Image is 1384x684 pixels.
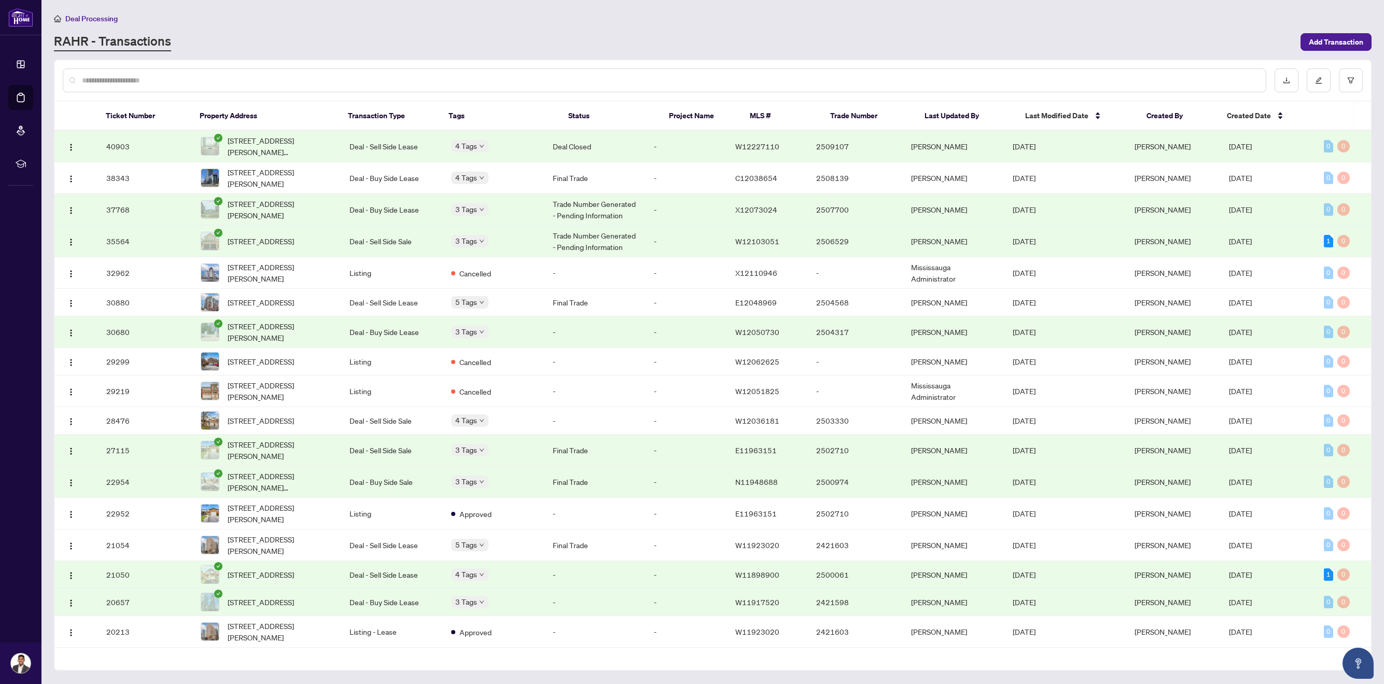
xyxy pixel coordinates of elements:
[1229,477,1252,486] span: [DATE]
[1337,172,1350,184] div: 0
[1025,110,1088,121] span: Last Modified Date
[63,412,79,429] button: Logo
[1013,477,1036,486] span: [DATE]
[735,445,777,455] span: E11963151
[1229,173,1252,183] span: [DATE]
[479,418,484,423] span: down
[808,375,903,407] td: -
[1315,77,1322,84] span: edit
[1013,540,1036,550] span: [DATE]
[54,33,171,51] a: RAHR - Transactions
[479,479,484,484] span: down
[1135,236,1191,246] span: [PERSON_NAME]
[646,435,727,466] td: -
[1013,205,1036,214] span: [DATE]
[228,135,333,158] span: [STREET_ADDRESS][PERSON_NAME][PERSON_NAME]
[479,207,484,212] span: down
[1229,597,1252,607] span: [DATE]
[735,597,779,607] span: W11917520
[341,257,443,289] td: Listing
[98,348,193,375] td: 29299
[67,143,75,151] img: Logo
[455,326,477,338] span: 3 Tags
[903,257,1004,289] td: Mississauga Administrator
[903,131,1004,162] td: [PERSON_NAME]
[1337,476,1350,488] div: 0
[646,162,727,194] td: -
[1343,648,1374,679] button: Open asap
[98,498,193,529] td: 22952
[808,316,903,348] td: 2504317
[1337,355,1350,368] div: 0
[1229,327,1252,337] span: [DATE]
[544,131,646,162] td: Deal Closed
[808,407,903,435] td: 2503330
[201,593,219,611] img: thumbnail-img
[1337,140,1350,152] div: 0
[341,407,443,435] td: Deal - Sell Side Sale
[808,257,903,289] td: -
[1229,627,1252,636] span: [DATE]
[1275,68,1298,92] button: download
[646,407,727,435] td: -
[646,131,727,162] td: -
[455,296,477,308] span: 5 Tags
[808,162,903,194] td: 2508139
[735,173,777,183] span: C12038654
[1229,298,1252,307] span: [DATE]
[67,479,75,487] img: Logo
[1013,570,1036,579] span: [DATE]
[1013,327,1036,337] span: [DATE]
[67,417,75,426] img: Logo
[455,203,477,215] span: 3 Tags
[1337,235,1350,247] div: 0
[228,166,333,189] span: [STREET_ADDRESS][PERSON_NAME]
[201,505,219,522] img: thumbnail-img
[1337,326,1350,338] div: 0
[98,194,193,226] td: 37768
[67,542,75,550] img: Logo
[1337,414,1350,427] div: 0
[1229,386,1252,396] span: [DATE]
[201,441,219,459] img: thumbnail-img
[63,594,79,610] button: Logo
[808,435,903,466] td: 2502710
[63,264,79,281] button: Logo
[201,623,219,640] img: thumbnail-img
[1013,416,1036,425] span: [DATE]
[735,298,777,307] span: E12048969
[1219,102,1312,131] th: Created Date
[735,570,779,579] span: W11898900
[1324,140,1333,152] div: 0
[1135,477,1191,486] span: [PERSON_NAME]
[63,383,79,399] button: Logo
[1135,142,1191,151] span: [PERSON_NAME]
[735,416,779,425] span: W12036181
[201,412,219,429] img: thumbnail-img
[1337,625,1350,638] div: 0
[67,510,75,519] img: Logo
[544,289,646,316] td: Final Trade
[340,102,440,131] th: Transaction Type
[1227,110,1271,121] span: Created Date
[67,358,75,367] img: Logo
[201,169,219,187] img: thumbnail-img
[544,257,646,289] td: -
[63,442,79,458] button: Logo
[903,375,1004,407] td: Mississauga Administrator
[646,348,727,375] td: -
[228,415,294,426] span: [STREET_ADDRESS]
[661,102,742,131] th: Project Name
[1324,444,1333,456] div: 0
[808,348,903,375] td: -
[341,162,443,194] td: Deal - Buy Side Lease
[646,466,727,498] td: -
[228,297,294,308] span: [STREET_ADDRESS]
[201,264,219,282] img: thumbnail-img
[903,466,1004,498] td: [PERSON_NAME]
[1013,173,1036,183] span: [DATE]
[228,261,333,284] span: [STREET_ADDRESS][PERSON_NAME]
[341,226,443,257] td: Deal - Sell Side Sale
[98,316,193,348] td: 30680
[903,348,1004,375] td: [PERSON_NAME]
